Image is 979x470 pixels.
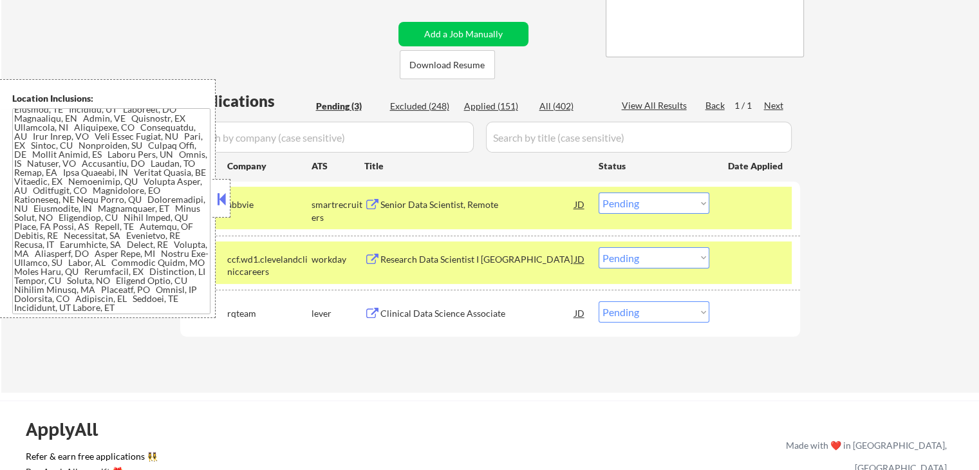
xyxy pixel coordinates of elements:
[184,93,312,109] div: Applications
[227,253,312,278] div: ccf.wd1.clevelandcliniccareers
[12,92,210,105] div: Location Inclusions:
[312,307,364,320] div: lever
[227,160,312,173] div: Company
[734,99,764,112] div: 1 / 1
[380,253,575,266] div: Research Data Scientist I [GEOGRAPHIC_DATA]
[26,418,113,440] div: ApplyAll
[486,122,792,153] input: Search by title (case sensitive)
[312,160,364,173] div: ATS
[573,247,586,270] div: JD
[573,301,586,324] div: JD
[464,100,528,113] div: Applied (151)
[705,99,726,112] div: Back
[622,99,691,112] div: View All Results
[316,100,380,113] div: Pending (3)
[573,193,586,216] div: JD
[227,307,312,320] div: rqteam
[312,198,364,223] div: smartrecruiters
[380,198,575,211] div: Senior Data Scientist, Remote
[728,160,785,173] div: Date Applied
[390,100,454,113] div: Excluded (248)
[184,122,474,153] input: Search by company (case sensitive)
[398,22,528,46] button: Add a Job Manually
[26,452,517,465] a: Refer & earn free applications 👯‍♀️
[227,198,312,211] div: abbvie
[539,100,604,113] div: All (402)
[599,154,709,177] div: Status
[380,307,575,320] div: Clinical Data Science Associate
[312,253,364,266] div: workday
[400,50,495,79] button: Download Resume
[364,160,586,173] div: Title
[764,99,785,112] div: Next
